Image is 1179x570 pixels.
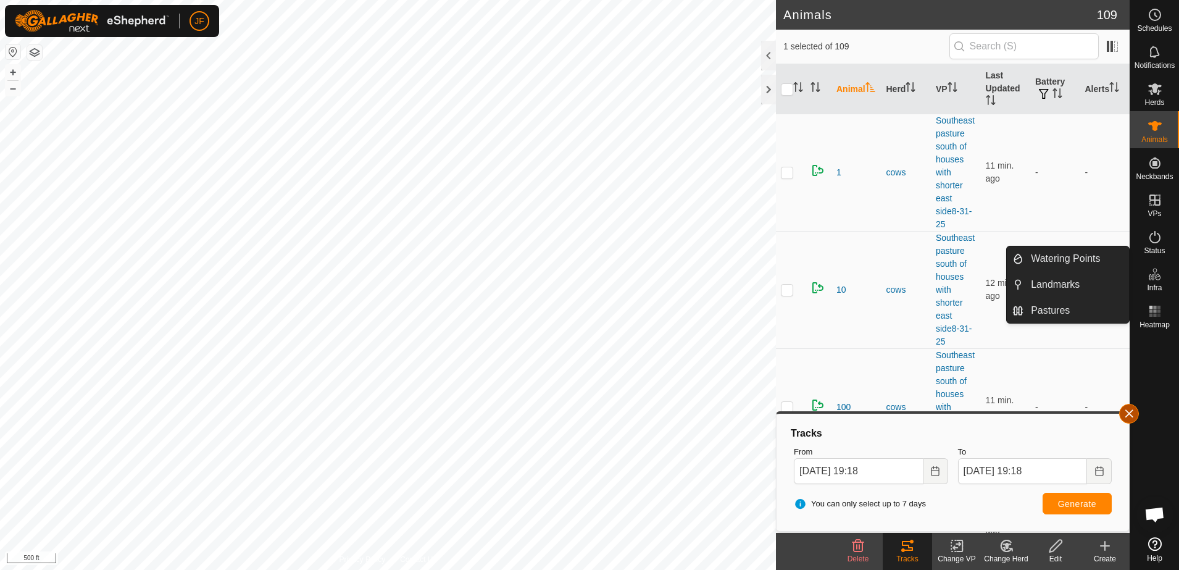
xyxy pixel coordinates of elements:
[1148,210,1161,217] span: VPs
[1031,553,1080,564] div: Edit
[1031,303,1070,318] span: Pastures
[886,401,927,414] div: cows
[1007,298,1129,323] li: Pastures
[906,84,915,94] p-sorticon: Activate to sort
[1023,298,1129,323] a: Pastures
[1144,99,1164,106] span: Herds
[810,398,825,413] img: returning on
[831,64,881,114] th: Animal
[1137,25,1172,32] span: Schedules
[810,84,820,94] p-sorticon: Activate to sort
[836,283,846,296] span: 10
[1087,458,1112,484] button: Choose Date
[948,84,957,94] p-sorticon: Activate to sort
[981,553,1031,564] div: Change Herd
[1023,272,1129,297] a: Landmarks
[794,446,948,458] label: From
[886,166,927,179] div: cows
[810,163,825,178] img: returning on
[1031,251,1100,266] span: Watering Points
[981,64,1031,114] th: Last Updated
[923,458,948,484] button: Choose Date
[1080,114,1130,231] td: -
[6,44,20,59] button: Reset Map
[1030,348,1080,466] td: -
[1023,246,1129,271] a: Watering Points
[936,233,975,346] a: Southeast pasture south of houses with shorter east side8-31-25
[848,555,869,563] span: Delete
[932,553,981,564] div: Change VP
[1109,84,1119,94] p-sorticon: Activate to sort
[1043,493,1112,514] button: Generate
[1080,231,1130,348] td: -
[1139,321,1170,329] span: Heatmap
[15,10,169,32] img: Gallagher Logo
[810,280,825,295] img: returning on
[27,45,42,60] button: Map Layers
[783,7,1097,22] h2: Animals
[1007,272,1129,297] li: Landmarks
[1030,114,1080,231] td: -
[1007,246,1129,271] li: Watering Points
[1080,64,1130,114] th: Alerts
[865,84,875,94] p-sorticon: Activate to sort
[1136,496,1173,533] a: Open chat
[1030,64,1080,114] th: Battery
[883,553,932,564] div: Tracks
[986,278,1014,301] span: Sep 1, 2025, 7:06 PM
[1136,173,1173,180] span: Neckbands
[1130,532,1179,567] a: Help
[194,15,204,28] span: JF
[1147,555,1162,562] span: Help
[789,426,1117,441] div: Tracks
[836,166,841,179] span: 1
[794,498,926,510] span: You can only select up to 7 days
[986,161,1014,183] span: Sep 1, 2025, 7:07 PM
[881,64,931,114] th: Herd
[931,64,981,114] th: VP
[1135,62,1175,69] span: Notifications
[339,554,385,565] a: Privacy Policy
[1030,231,1080,348] td: -
[1052,90,1062,100] p-sorticon: Activate to sort
[793,84,803,94] p-sorticon: Activate to sort
[6,65,20,80] button: +
[986,97,996,107] p-sorticon: Activate to sort
[949,33,1099,59] input: Search (S)
[1058,499,1096,509] span: Generate
[1097,6,1117,24] span: 109
[836,401,851,414] span: 100
[1147,284,1162,291] span: Infra
[886,283,927,296] div: cows
[1144,247,1165,254] span: Status
[400,554,436,565] a: Contact Us
[6,81,20,96] button: –
[936,115,975,229] a: Southeast pasture south of houses with shorter east side8-31-25
[1031,277,1080,292] span: Landmarks
[958,446,1112,458] label: To
[1141,136,1168,143] span: Animals
[1080,553,1130,564] div: Create
[936,350,975,464] a: Southeast pasture south of houses with shorter east side8-31-25
[1080,348,1130,466] td: -
[986,395,1014,418] span: Sep 1, 2025, 7:07 PM
[783,40,949,53] span: 1 selected of 109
